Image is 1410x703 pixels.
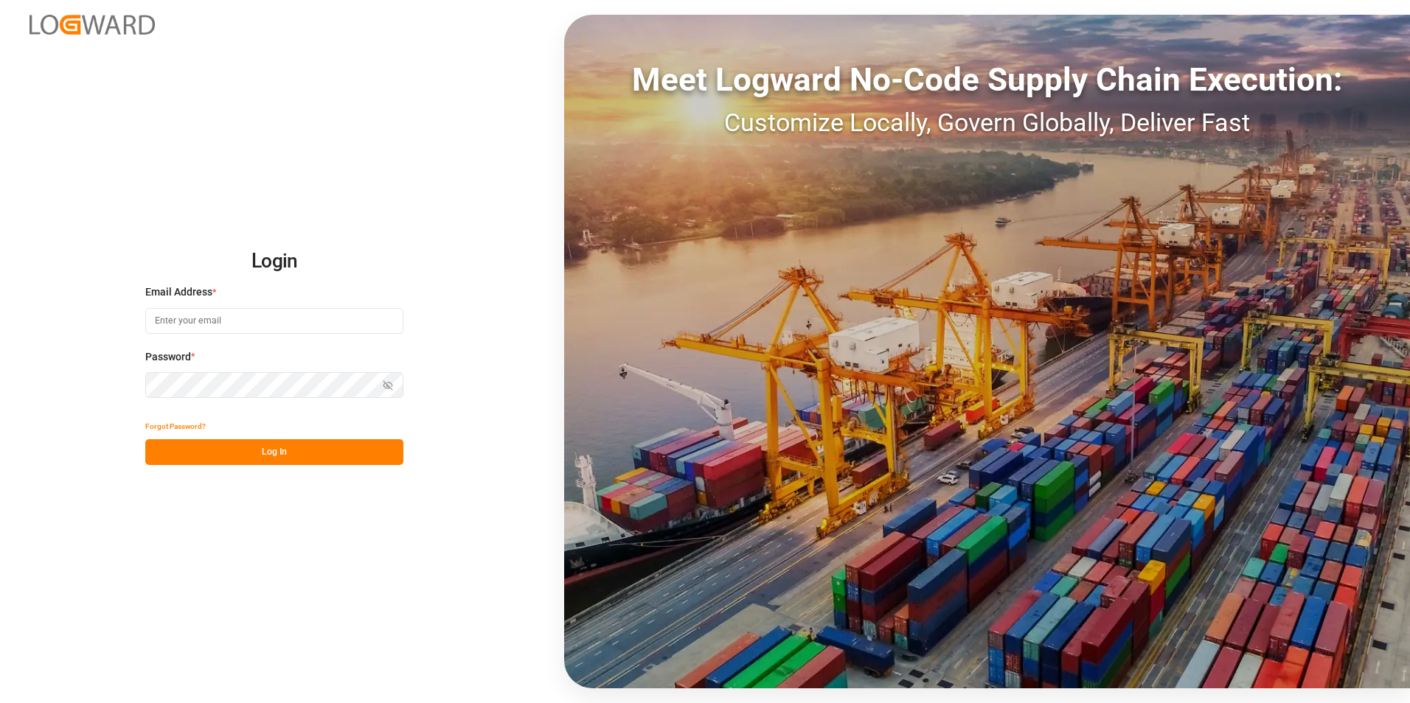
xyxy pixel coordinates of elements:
[145,413,206,439] button: Forgot Password?
[145,284,212,300] span: Email Address
[145,349,191,365] span: Password
[29,15,155,35] img: Logward_new_orange.png
[145,439,403,465] button: Log In
[145,308,403,334] input: Enter your email
[145,238,403,285] h2: Login
[564,104,1410,141] div: Customize Locally, Govern Globally, Deliver Fast
[564,55,1410,104] div: Meet Logward No-Code Supply Chain Execution:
